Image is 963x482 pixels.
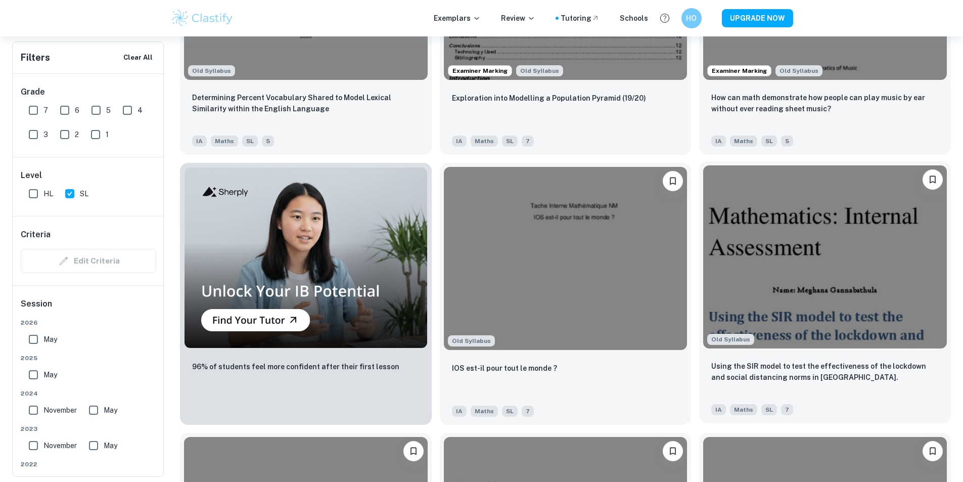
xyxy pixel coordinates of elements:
[106,129,109,140] span: 1
[106,105,111,116] span: 5
[262,136,274,147] span: 5
[43,405,77,416] span: November
[656,10,673,27] button: Help and Feedback
[440,163,692,424] a: Although this IA is written for the old math syllabus (last exam in November 2020), the current I...
[452,363,557,374] p: IOS est-il pour tout le monde ?
[104,440,117,451] span: May
[775,65,822,76] span: Old Syllabus
[43,129,48,140] span: 3
[448,335,495,346] div: Although this IA is written for the old math syllabus (last exam in November 2020), the current I...
[663,171,683,191] button: Bookmark
[516,65,563,76] span: Old Syllabus
[21,229,51,241] h6: Criteria
[730,136,757,147] span: Maths
[104,405,117,416] span: May
[121,50,155,65] button: Clear All
[561,13,600,24] a: Tutoring
[703,165,947,348] img: Maths IA example thumbnail: Using the SIR model to test the effectiv
[434,13,481,24] p: Exemplars
[448,66,512,75] span: Examiner Marking
[522,136,534,147] span: 7
[452,93,646,104] p: Exploration into Modelling a Population Pyramid (19/20)
[444,167,687,349] img: Maths IA example thumbnail: IOS est-il pour tout le monde ?
[448,335,495,346] span: Old Syllabus
[21,249,156,273] div: Criteria filters are unavailable when searching by topic
[21,298,156,318] h6: Session
[21,51,50,65] h6: Filters
[699,163,951,424] a: Although this IA is written for the old math syllabus (last exam in November 2020), the current I...
[775,65,822,76] div: Although this IA is written for the old math syllabus (last exam in November 2020), the current I...
[522,406,534,417] span: 7
[184,167,428,348] img: Thumbnail
[242,136,258,147] span: SL
[681,8,702,28] button: HO
[761,404,777,415] span: SL
[192,361,399,372] p: 96% of students feel more confident after their first lesson
[21,460,156,469] span: 2022
[21,389,156,398] span: 2024
[707,334,754,345] span: Old Syllabus
[471,136,498,147] span: Maths
[43,440,77,451] span: November
[43,369,57,380] span: May
[452,406,467,417] span: IA
[711,92,939,114] p: How can math demonstrate how people can play music by ear without ever reading sheet music?
[923,441,943,461] button: Bookmark
[211,136,238,147] span: Maths
[707,334,754,345] div: Although this IA is written for the old math syllabus (last exam in November 2020), the current I...
[180,163,432,424] a: Thumbnail96% of students feel more confident after their first lesson
[620,13,648,24] a: Schools
[137,105,143,116] span: 4
[21,424,156,433] span: 2023
[21,86,156,98] h6: Grade
[403,441,424,461] button: Bookmark
[685,13,697,24] h6: HO
[21,169,156,182] h6: Level
[188,65,235,76] div: Although this IA is written for the old math syllabus (last exam in November 2020), the current I...
[43,105,48,116] span: 7
[192,136,207,147] span: IA
[730,404,757,415] span: Maths
[43,188,53,199] span: HL
[502,136,518,147] span: SL
[75,129,79,140] span: 2
[192,92,420,114] p: Determining Percent Vocabulary Shared to Model Lexical Similarity within the English Language
[663,441,683,461] button: Bookmark
[923,169,943,190] button: Bookmark
[80,188,88,199] span: SL
[21,318,156,327] span: 2026
[501,13,535,24] p: Review
[708,66,771,75] span: Examiner Marking
[75,105,79,116] span: 6
[170,8,235,28] img: Clastify logo
[21,354,156,363] span: 2025
[188,65,235,76] span: Old Syllabus
[471,406,498,417] span: Maths
[452,136,467,147] span: IA
[722,9,793,27] button: UPGRADE NOW
[502,406,518,417] span: SL
[761,136,777,147] span: SL
[711,404,726,415] span: IA
[781,136,793,147] span: 5
[711,136,726,147] span: IA
[711,361,939,383] p: Using the SIR model to test the effectiveness of the lockdown and social distancing norms in Tami...
[516,65,563,76] div: Although this IA is written for the old math syllabus (last exam in November 2020), the current I...
[781,404,793,415] span: 7
[43,334,57,345] span: May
